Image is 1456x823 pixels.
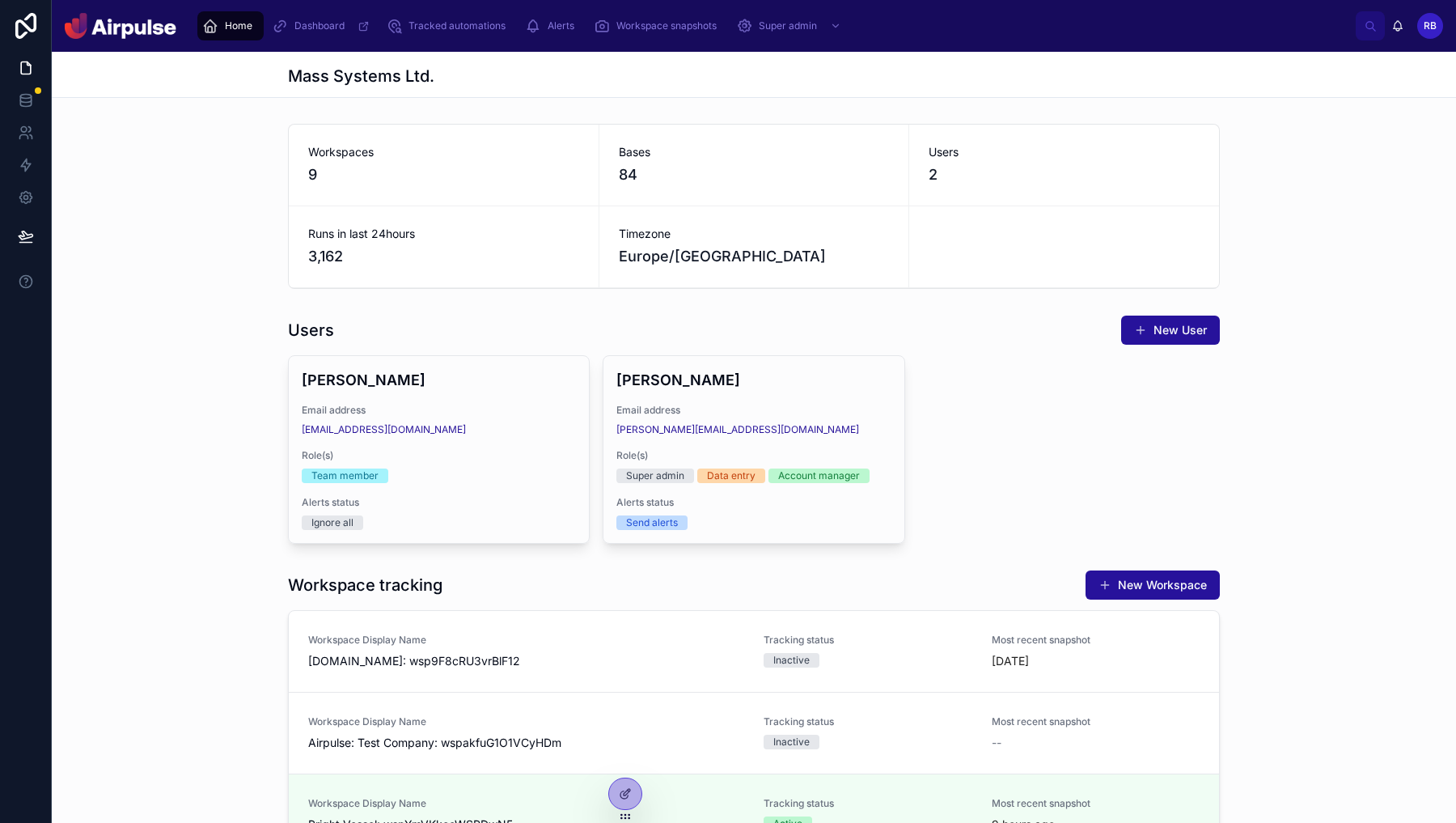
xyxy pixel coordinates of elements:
span: Alerts [548,19,574,32]
span: Users [929,144,1200,160]
h4: [PERSON_NAME] [616,369,891,391]
span: Role(s) [616,449,891,462]
span: Tracking status [764,715,972,728]
div: Inactive [773,653,810,668]
span: Airpulse: Test Company: wspakfuG1O1VCyHDm [308,735,744,751]
div: Send alerts [626,515,678,530]
p: [DATE] [992,653,1029,669]
a: Workspace Display Name[DOMAIN_NAME]: wsp9F8cRU3vrBlF12Tracking statusInactiveMost recent snapshot... [289,611,1219,692]
h1: Mass Systems Ltd. [288,65,434,87]
h4: [PERSON_NAME] [302,369,576,391]
a: [PERSON_NAME][EMAIL_ADDRESS][DOMAIN_NAME] [616,423,859,436]
div: Ignore all [311,515,353,530]
span: 2 [929,163,938,186]
span: Super admin [759,19,817,32]
span: Tracking status [764,634,972,647]
span: [DOMAIN_NAME]: wsp9F8cRU3vrBlF12 [308,653,744,669]
div: Account manager [778,469,860,483]
span: Email address [302,404,576,417]
span: Tracking status [764,797,972,810]
span: Workspaces [308,144,579,160]
button: New User [1121,316,1220,345]
span: Most recent snapshot [992,634,1200,647]
span: Tracked automations [408,19,506,32]
span: Workspace Display Name [308,797,744,810]
a: Home [197,11,264,40]
span: Europe/[GEOGRAPHIC_DATA] [619,245,826,268]
img: App logo [65,13,176,39]
h1: Workspace tracking [288,574,442,596]
span: Bases [619,144,890,160]
button: New Workspace [1086,571,1220,600]
div: Super admin [626,469,684,483]
span: RB [1424,19,1437,32]
span: Home [225,19,252,32]
h1: Users [288,319,334,342]
span: Most recent snapshot [992,715,1200,728]
a: Workspace snapshots [589,11,728,40]
a: Dashboard [267,11,378,40]
span: Runs in last 24hours [308,226,579,242]
span: Workspace snapshots [616,19,717,32]
span: -- [992,735,1001,751]
span: Dashboard [294,19,345,32]
span: 3,162 [308,245,579,268]
div: Team member [311,469,379,483]
a: [EMAIL_ADDRESS][DOMAIN_NAME] [302,423,466,436]
div: Inactive [773,735,810,749]
span: Most recent snapshot [992,797,1200,810]
a: Workspace Display NameAirpulse: Test Company: wspakfuG1O1VCyHDmTracking statusInactiveMost recent... [289,692,1219,774]
a: Alerts [520,11,586,40]
a: Tracked automations [381,11,517,40]
span: Workspace Display Name [308,715,744,728]
a: Super admin [731,11,849,40]
div: scrollable content [189,8,1356,44]
span: 9 [308,163,317,186]
span: Workspace Display Name [308,634,744,647]
span: Role(s) [302,449,576,462]
span: Alerts status [302,496,576,509]
div: Data entry [707,469,756,483]
span: Timezone [619,226,890,242]
span: Alerts status [616,496,891,509]
span: Email address [616,404,891,417]
span: 84 [619,163,637,186]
